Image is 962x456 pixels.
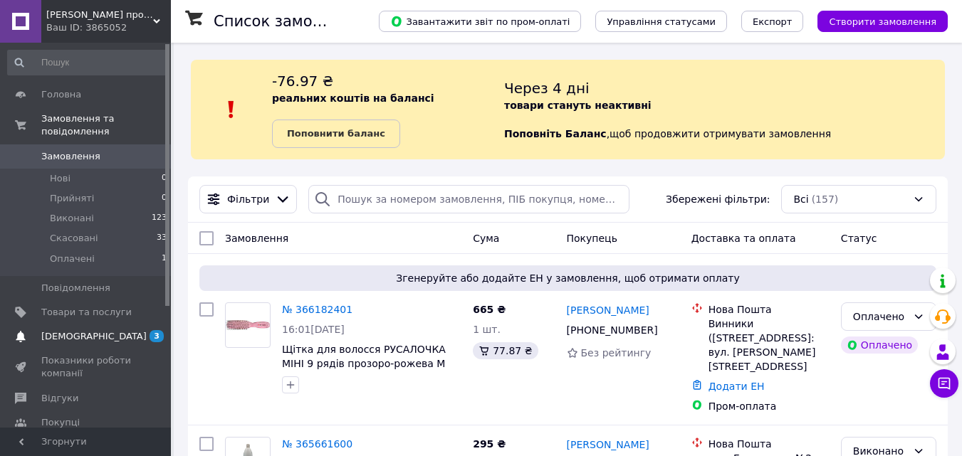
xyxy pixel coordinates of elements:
div: 77.87 ₴ [473,342,538,359]
span: 1 [162,253,167,265]
span: Управління статусами [607,16,716,27]
span: Товари та послуги [41,306,132,319]
span: Створити замовлення [829,16,936,27]
a: Щітка для волосся РУСАЛОЧКА МІНІ 9 рядів прозоро-рожева M [282,344,446,369]
span: Покупець [567,233,617,244]
span: Головна [41,88,81,101]
a: [PERSON_NAME] [567,303,649,317]
span: Нові [50,172,70,185]
img: :exclamation: [221,99,242,120]
span: -76.97 ₴ [272,73,333,90]
span: Прийняті [50,192,94,205]
span: 33 [157,232,167,245]
b: Поповніть Баланс [504,128,607,139]
span: Показники роботи компанії [41,354,132,380]
div: Ваш ID: 3865052 [46,21,171,34]
button: Експорт [741,11,804,32]
span: Скасовані [50,232,98,245]
button: Завантажити звіт по пром-оплаті [379,11,581,32]
div: Пром-оплата [709,399,830,413]
span: 0 [162,192,167,205]
button: Чат з покупцем [930,369,958,398]
span: Повідомлення [41,282,110,295]
button: Створити замовлення [817,11,948,32]
span: 3 [150,330,164,342]
span: Cума [473,233,499,244]
a: № 365661600 [282,438,352,450]
span: 665 ₴ [473,304,506,315]
span: OLEDI Магазин професійної косметики [46,9,153,21]
span: Відгуки [41,392,78,405]
span: Збережені фільтри: [666,192,770,206]
b: реальних коштів на балансі [272,92,434,104]
span: Замовлення [41,150,100,163]
span: Виконані [50,212,94,225]
span: 0 [162,172,167,185]
a: Створити замовлення [803,15,948,26]
span: 295 ₴ [473,438,506,450]
span: Згенеруйте або додайте ЕН у замовлення, щоб отримати оплату [205,271,931,285]
div: Оплачено [853,309,907,324]
span: 123 [152,212,167,225]
span: Замовлення [225,233,288,244]
div: [PHONE_NUMBER] [564,320,661,340]
span: Статус [841,233,877,244]
span: Всі [793,192,808,206]
input: Пошук за номером замовлення, ПІБ покупця, номером телефону, Email, номером накладної [308,185,629,213]
span: Через 4 дні [504,80,590,97]
h1: Список замовлень [214,13,358,30]
div: , щоб продовжити отримувати замовлення [504,71,945,148]
span: (157) [812,193,839,205]
b: товари стануть неактивні [504,100,652,111]
span: Покупці [41,416,80,429]
span: Завантажити звіт по пром-оплаті [390,15,570,28]
a: № 366182401 [282,304,352,315]
a: Фото товару [225,302,271,348]
span: Доставка та оплата [691,233,796,244]
button: Управління статусами [595,11,727,32]
span: Експорт [753,16,793,27]
a: [PERSON_NAME] [567,438,649,452]
div: Нова Пошта [709,302,830,317]
span: Оплачені [50,253,95,265]
a: Поповнити баланс [272,120,400,148]
span: Без рейтингу [581,347,652,359]
a: Додати ЕН [709,381,765,392]
div: Винники ([STREET_ADDRESS]: вул. [PERSON_NAME][STREET_ADDRESS] [709,317,830,373]
span: [DEMOGRAPHIC_DATA] [41,330,147,343]
b: Поповнити баланс [287,128,385,139]
span: 1 шт. [473,324,501,335]
img: Фото товару [226,320,270,330]
div: Нова Пошта [709,437,830,451]
div: Оплачено [841,336,918,354]
input: Пошук [7,50,168,75]
span: Замовлення та повідомлення [41,112,171,138]
span: 16:01[DATE] [282,324,345,335]
span: Фільтри [227,192,269,206]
